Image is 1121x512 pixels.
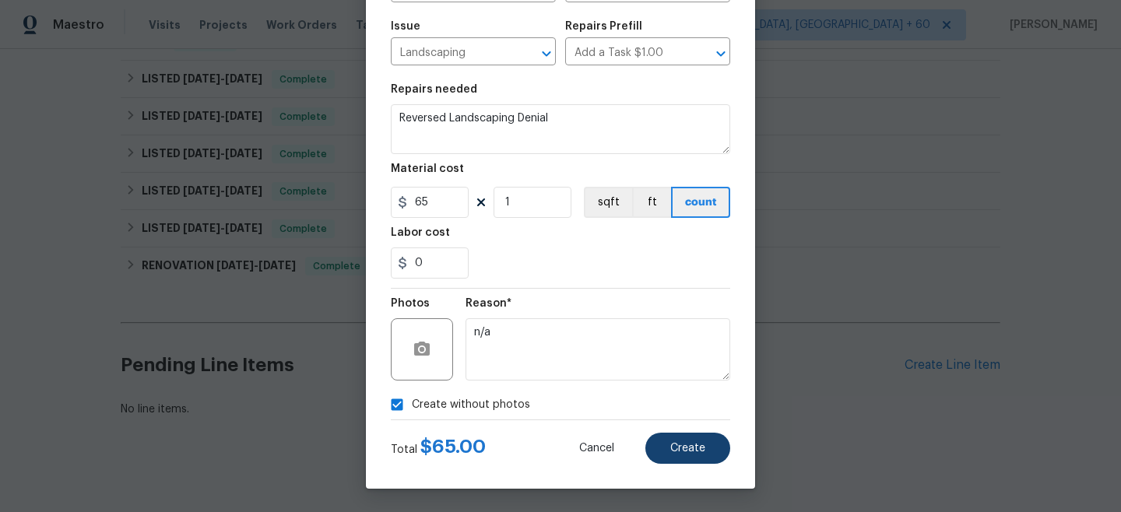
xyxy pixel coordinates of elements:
[565,21,642,32] h5: Repairs Prefill
[645,433,730,464] button: Create
[391,298,430,309] h5: Photos
[391,439,486,458] div: Total
[391,21,420,32] h5: Issue
[632,187,671,218] button: ft
[536,43,557,65] button: Open
[710,43,732,65] button: Open
[584,187,632,218] button: sqft
[391,104,730,154] textarea: Reversed Landscaping Denial
[554,433,639,464] button: Cancel
[466,318,730,380] textarea: n/a
[466,298,511,309] h5: Reason*
[412,397,530,413] span: Create without photos
[391,84,477,95] h5: Repairs needed
[420,437,486,456] span: $ 65.00
[391,163,464,174] h5: Material cost
[670,443,705,454] span: Create
[579,443,614,454] span: Cancel
[391,227,450,238] h5: Labor cost
[671,187,730,218] button: count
